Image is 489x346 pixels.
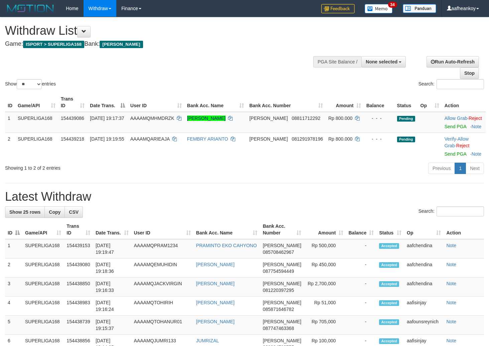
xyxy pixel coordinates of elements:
td: SUPERLIGA168 [22,297,64,316]
span: [PERSON_NAME] [263,338,301,343]
span: · [445,116,469,121]
td: Rp 705,000 [304,316,346,335]
th: Game/API: activate to sort column ascending [22,220,64,239]
span: [PERSON_NAME] [263,243,301,248]
td: 154438850 [64,278,93,297]
th: Op: activate to sort column ascending [404,220,444,239]
a: Note [472,151,482,157]
td: - [346,297,377,316]
td: - [346,258,377,278]
td: Rp 51,000 [304,297,346,316]
span: Copy 081220397295 to clipboard [263,288,294,293]
th: Balance [364,93,394,112]
td: SUPERLIGA168 [22,239,64,258]
span: AAAAMQMHMDRZK [130,116,174,121]
th: Action [444,220,484,239]
td: Rp 2,700,000 [304,278,346,297]
a: Verify [445,136,456,142]
span: Accepted [379,262,399,268]
th: Date Trans.: activate to sort column descending [87,93,128,112]
a: Show 25 rows [5,206,45,218]
div: Showing 1 to 2 of 2 entries [5,162,199,171]
th: Date Trans.: activate to sort column ascending [93,220,131,239]
span: Accepted [379,243,399,249]
th: Op: activate to sort column ascending [418,93,442,112]
span: None selected [366,59,397,64]
td: SUPERLIGA168 [22,258,64,278]
label: Show entries [5,79,56,89]
span: Copy 087754594449 to clipboard [263,269,294,274]
td: SUPERLIGA168 [15,133,58,160]
td: 1 [5,112,15,133]
a: [PERSON_NAME] [196,281,235,286]
span: [DATE] 19:17:37 [90,116,124,121]
a: [PERSON_NAME] [196,262,235,267]
a: Note [472,124,482,129]
span: · [445,136,469,148]
th: User ID: activate to sort column ascending [131,220,194,239]
a: Reject [456,143,470,148]
td: 2 [5,133,15,160]
div: - - - [366,136,392,142]
th: Trans ID: activate to sort column ascending [64,220,93,239]
label: Search: [418,79,484,89]
span: [DATE] 19:19:55 [90,136,124,142]
input: Search: [437,79,484,89]
span: AAAAMQARIEAJA [130,136,169,142]
select: Showentries [17,79,42,89]
th: Action [442,93,486,112]
a: 1 [455,163,466,174]
th: ID: activate to sort column descending [5,220,22,239]
th: Bank Acc. Name: activate to sort column ascending [194,220,260,239]
th: Game/API: activate to sort column ascending [15,93,58,112]
span: [PERSON_NAME] [249,116,288,121]
span: Rp 800.000 [328,116,352,121]
img: panduan.png [403,4,436,13]
td: aafisinjay [404,297,444,316]
div: - - - [366,115,392,122]
td: - [346,278,377,297]
img: Feedback.jpg [321,4,355,13]
td: 2 [5,258,22,278]
span: Pending [397,137,415,142]
a: Previous [428,163,455,174]
span: Accepted [379,338,399,344]
span: Copy [49,209,60,215]
span: Pending [397,116,415,122]
a: Stop [460,67,479,79]
td: aafchendina [404,258,444,278]
span: [PERSON_NAME] [263,262,301,267]
span: Copy 08811712292 to clipboard [292,116,321,121]
input: Search: [437,206,484,216]
td: SUPERLIGA168 [22,278,64,297]
a: CSV [65,206,83,218]
th: Balance: activate to sort column ascending [346,220,377,239]
span: [PERSON_NAME] [263,281,301,286]
td: [DATE] 19:15:37 [93,316,131,335]
td: Rp 450,000 [304,258,346,278]
a: Run Auto-Refresh [426,56,479,67]
img: MOTION_logo.png [5,3,56,13]
td: 1 [5,239,22,258]
span: ISPORT > SUPERLIGA168 [23,41,84,48]
span: CSV [69,209,79,215]
td: AAAAMQEMUHIDIN [131,258,194,278]
a: Note [446,300,456,305]
td: AAAAMQPRAM1234 [131,239,194,258]
span: Accepted [379,281,399,287]
a: Next [466,163,484,174]
label: Search: [418,206,484,216]
td: 5 [5,316,22,335]
th: User ID: activate to sort column ascending [128,93,185,112]
th: Bank Acc. Number: activate to sort column ascending [260,220,304,239]
td: 154439080 [64,258,93,278]
h1: Withdraw List [5,24,319,37]
th: Status [394,93,418,112]
h1: Latest Withdraw [5,190,484,203]
a: Allow Grab [445,136,469,148]
span: 154439218 [61,136,84,142]
td: [DATE] 19:16:24 [93,297,131,316]
span: [PERSON_NAME] [100,41,143,48]
td: 3 [5,278,22,297]
td: Rp 500,000 [304,239,346,258]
